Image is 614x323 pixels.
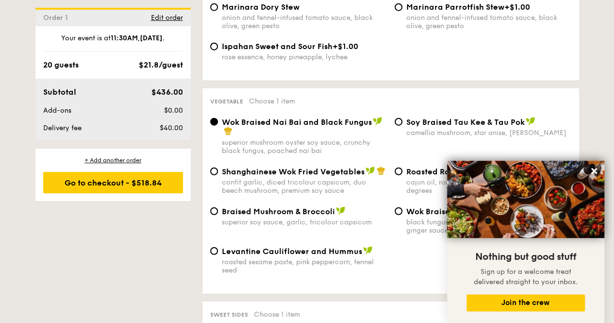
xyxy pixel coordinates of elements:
[586,163,602,179] button: Close
[222,2,299,12] span: Marinara Dory Stew
[395,3,402,11] input: Marinara Parrotfish Stew+$1.00onion and fennel-infused tomato sauce, black olive, green pesto
[395,118,402,126] input: ⁠Soy Braised Tau Kee & Tau Pokcamellia mushroom, star anise, [PERSON_NAME]
[222,167,365,176] span: Shanghainese Wok Fried Vegetables
[222,178,387,195] div: confit garlic, diced tricolour capsicum, duo beech mushroom, premium soy sauce
[159,124,183,132] span: $40.00
[406,167,520,176] span: Roasted Rainbow Vegetables
[406,14,571,30] div: onion and fennel-infused tomato sauce, black olive, green pesto
[254,310,300,319] span: Choose 1 item
[474,268,578,286] span: Sign up for a welcome treat delivered straight to your inbox.
[363,246,373,255] img: icon-vegan.f8ff3823.svg
[43,14,72,22] span: Order 1
[447,161,604,238] img: DSC07876-Edit02-Large.jpeg
[151,87,183,97] span: $436.00
[111,34,138,42] strong: 11:30AM
[43,172,183,193] div: Go to checkout - $518.84
[406,207,525,216] span: Wok Braised Celtuce and Tofu
[365,167,375,175] img: icon-vegan.f8ff3823.svg
[222,247,362,256] span: Levantine Cauliflower and Hummus
[43,34,183,51] div: Your event is at , .
[210,311,248,318] span: Sweet sides
[249,97,295,105] span: Choose 1 item
[377,167,385,175] img: icon-chef-hat.a58ddaea.svg
[395,207,402,215] input: Wok Braised Celtuce and Tofublack fungus, diced carrot, goji berry, superior ginger sauce
[222,53,387,61] div: rose essence, honey pineapple, lychee
[406,2,504,12] span: Marinara Parrotfish Stew
[210,3,218,11] input: Marinara Dory Stewonion and fennel-infused tomato sauce, black olive, green pesto
[210,168,218,175] input: Shanghainese Wok Fried Vegetablesconfit garlic, diced tricolour capsicum, duo beech mushroom, pre...
[210,98,243,105] span: Vegetable
[222,138,387,155] div: superior mushroom oyster soy sauce, crunchy black fungus, poached nai bai
[406,178,571,195] div: cajun oil, roasted assorted vegetables at 250 degrees
[210,43,218,51] input: Ispahan Sweet and Sour Fish+$1.00rose essence, honey pineapple, lychee
[406,118,525,127] span: ⁠Soy Braised Tau Kee & Tau Pok
[222,218,387,226] div: superior soy sauce, garlic, tricolour capsicum
[151,14,183,22] span: Edit order
[43,156,183,164] div: + Add another order
[395,168,402,175] input: Roasted Rainbow Vegetablescajun oil, roasted assorted vegetables at 250 degrees
[139,59,183,71] div: $21.8/guest
[222,14,387,30] div: onion and fennel-infused tomato sauce, black olive, green pesto
[373,117,382,126] img: icon-vegan.f8ff3823.svg
[43,106,71,115] span: Add-ons
[222,207,335,216] span: Braised Mushroom & Broccoli
[475,251,576,263] span: Nothing but good stuff
[406,218,571,235] div: black fungus, diced carrot, goji berry, superior ginger sauce
[222,118,372,127] span: Wok Braised Nai Bai and Black Fungus
[210,247,218,255] input: Levantine Cauliflower and Hummusroasted sesame paste, pink peppercorn, fennel seed
[140,34,163,42] strong: [DATE]
[210,118,218,126] input: Wok Braised Nai Bai and Black Fungussuperior mushroom oyster soy sauce, crunchy black fungus, poa...
[210,207,218,215] input: Braised Mushroom & Broccolisuperior soy sauce, garlic, tricolour capsicum
[222,258,387,274] div: roasted sesame paste, pink peppercorn, fennel seed
[336,206,346,215] img: icon-vegan.f8ff3823.svg
[43,124,82,132] span: Delivery fee
[224,127,232,136] img: icon-chef-hat.a58ddaea.svg
[466,294,585,311] button: Join the crew
[526,117,535,126] img: icon-vegan.f8ff3823.svg
[164,106,183,115] span: $0.00
[504,2,530,12] span: +$1.00
[406,129,571,137] div: camellia mushroom, star anise, [PERSON_NAME]
[222,42,332,51] span: Ispahan Sweet and Sour Fish
[332,42,358,51] span: +$1.00
[43,87,76,97] span: Subtotal
[43,59,79,71] div: 20 guests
